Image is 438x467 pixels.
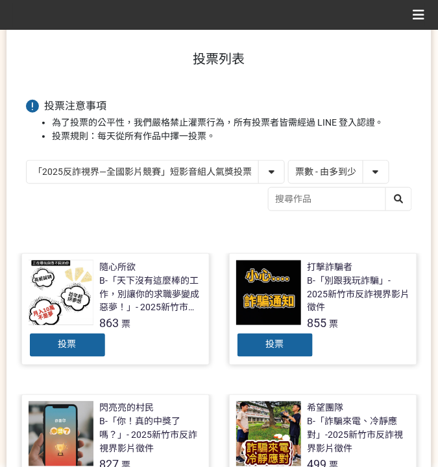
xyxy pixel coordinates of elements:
[308,317,327,330] span: 855
[58,339,77,350] span: 投票
[269,188,411,211] input: 搜尋作品
[100,402,154,415] div: 閃亮亮的村民
[229,253,417,365] a: 打擊詐騙者B-「別跟我玩詐騙」- 2025新竹市反詐視界影片徵件855票投票
[100,317,119,330] span: 863
[308,260,353,274] div: 打擊詐騙者
[266,339,284,350] span: 投票
[308,402,344,415] div: 希望團隊
[308,415,410,456] div: B-「詐騙來電、冷靜應對」-2025新竹市反詐視界影片徵件
[21,253,210,365] a: 隨心所欲B-「天下沒有這麼棒的工作，別讓你的求職夢變成惡夢！」- 2025新竹市反詐視界影片徵件863票投票
[52,116,412,130] li: 為了投票的公平性，我們嚴格禁止灌票行為，所有投票者皆需經過 LINE 登入認證。
[52,130,412,143] li: 投票規則：每天從所有作品中擇一投票。
[26,51,412,67] h1: 投票列表
[100,260,136,274] div: 隨心所欲
[44,100,106,112] span: 投票注意事項
[308,274,410,315] div: B-「別跟我玩詐騙」- 2025新竹市反詐視界影片徵件
[100,274,202,315] div: B-「天下沒有這麼棒的工作，別讓你的求職夢變成惡夢！」- 2025新竹市反詐視界影片徵件
[100,415,202,456] div: B-「你！真的中獎了嗎？」- 2025新竹市反詐視界影片徵件
[122,319,131,330] span: 票
[330,319,339,330] span: 票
